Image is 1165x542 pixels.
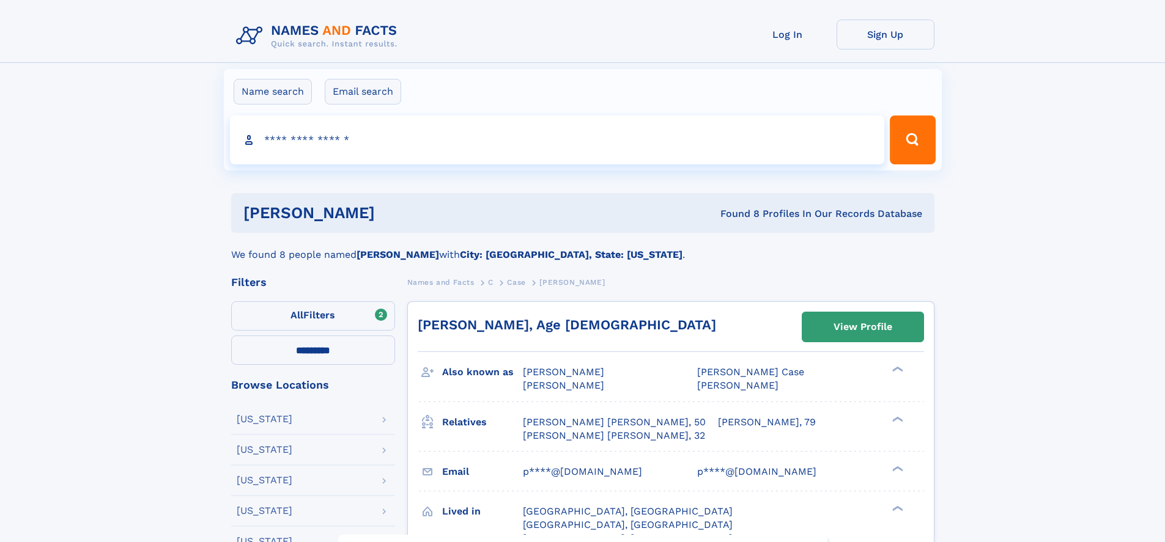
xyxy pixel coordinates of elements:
div: ❯ [889,504,904,512]
span: C [488,278,494,287]
a: [PERSON_NAME] [PERSON_NAME], 32 [523,429,705,442]
div: [US_STATE] [237,506,292,516]
div: [US_STATE] [237,414,292,424]
div: [US_STATE] [237,475,292,485]
div: Browse Locations [231,379,395,390]
div: View Profile [834,313,892,341]
span: All [290,309,303,321]
div: Found 8 Profiles In Our Records Database [547,207,922,221]
span: [PERSON_NAME] Case [697,366,804,378]
label: Filters [231,301,395,331]
a: Case [507,274,525,290]
a: C [488,274,494,290]
span: [PERSON_NAME] [539,278,605,287]
div: ❯ [889,464,904,472]
a: [PERSON_NAME], Age [DEMOGRAPHIC_DATA] [418,317,716,332]
h3: Lived in [442,501,523,522]
span: [PERSON_NAME] [523,366,604,378]
h3: Also known as [442,362,523,383]
div: Filters [231,277,395,288]
span: [GEOGRAPHIC_DATA], [GEOGRAPHIC_DATA] [523,519,733,530]
div: We found 8 people named with . [231,233,934,262]
label: Email search [325,79,401,104]
a: Names and Facts [407,274,475,290]
button: Search Button [890,115,935,164]
a: Sign Up [837,20,934,49]
h1: [PERSON_NAME] [243,205,548,221]
span: Case [507,278,525,287]
span: [GEOGRAPHIC_DATA], [GEOGRAPHIC_DATA] [523,505,733,517]
h3: Email [442,461,523,482]
h3: Relatives [442,412,523,433]
label: Name search [234,79,312,104]
a: View Profile [802,312,923,342]
img: Logo Names and Facts [231,20,407,53]
b: [PERSON_NAME] [357,249,439,260]
b: City: [GEOGRAPHIC_DATA], State: [US_STATE] [460,249,682,260]
a: [PERSON_NAME], 79 [718,416,816,429]
div: ❯ [889,415,904,423]
span: [PERSON_NAME] [697,379,779,391]
a: Log In [739,20,837,49]
a: [PERSON_NAME] [PERSON_NAME], 50 [523,416,706,429]
span: [PERSON_NAME] [523,379,604,391]
div: ❯ [889,365,904,373]
input: search input [230,115,885,164]
div: [US_STATE] [237,445,292,455]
